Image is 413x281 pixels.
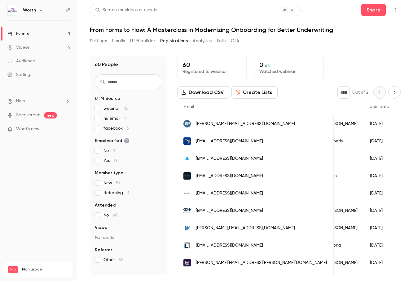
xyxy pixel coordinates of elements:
[95,96,120,102] span: UTM Source
[196,173,263,179] span: [EMAIL_ADDRESS][DOMAIN_NAME]
[114,158,118,163] span: 19
[126,126,129,131] span: 3
[364,132,395,150] div: [DATE]
[23,7,36,13] h6: Worth
[196,225,295,231] span: [PERSON_NAME][EMAIL_ADDRESS][DOMAIN_NAME]
[7,98,70,105] li: help-dropdown-opener
[103,158,118,164] span: Yes
[8,5,18,15] img: Worth
[370,105,389,109] span: Join date
[231,36,239,46] button: CTA
[22,267,70,272] span: Plan usage
[103,257,124,263] span: Other
[183,172,191,180] img: statestreet.com
[127,191,129,195] span: 3
[95,170,123,176] span: Member type
[196,121,295,127] span: [PERSON_NAME][EMAIL_ADDRESS][DOMAIN_NAME]
[103,115,126,122] span: hs_email
[124,106,129,111] span: 45
[183,105,194,109] span: Email
[364,219,395,237] div: [DATE]
[16,112,41,118] a: SpeakerHub
[259,69,318,75] p: Watched webinar
[95,202,116,208] span: Attended
[119,258,124,262] span: 58
[182,69,241,75] p: Registered to webinar
[63,127,70,132] iframe: Noticeable Trigger
[95,7,157,13] div: Search for videos or events
[160,36,188,46] button: Registrations
[364,185,395,202] div: [DATE]
[95,247,112,253] span: Referrer
[196,207,263,214] span: [EMAIL_ADDRESS][DOMAIN_NAME]
[7,58,35,64] div: Audience
[364,167,395,185] div: [DATE]
[364,115,395,132] div: [DATE]
[103,212,118,218] span: No
[16,126,39,132] span: What's new
[95,234,162,241] p: No results
[7,72,32,78] div: Settings
[116,181,121,185] span: 57
[183,137,191,145] img: truliantfcu.org
[183,120,191,127] img: wsbonline.com
[259,61,318,69] p: 0
[182,61,241,69] p: 60
[196,260,327,266] span: [PERSON_NAME][EMAIL_ADDRESS][PERSON_NAME][DOMAIN_NAME]
[16,98,25,105] span: Help
[95,225,107,231] span: Views
[364,202,395,219] div: [DATE]
[103,125,129,132] span: facebook
[196,155,263,162] span: [EMAIL_ADDRESS][DOMAIN_NAME]
[196,138,263,145] span: [EMAIL_ADDRESS][DOMAIN_NAME]
[364,237,395,254] div: [DATE]
[8,266,18,273] span: Pro
[95,96,162,263] section: facet-groups
[95,61,118,68] h1: 60 People
[352,89,368,96] p: Out of 2
[196,242,263,249] span: [EMAIL_ADDRESS][DOMAIN_NAME]
[103,190,129,196] span: Returning
[231,86,278,99] button: Create Lists
[95,138,130,144] span: Email verified
[44,112,57,118] span: new
[193,36,212,46] button: Analytics
[7,31,29,37] div: Events
[112,36,125,46] button: Emails
[112,213,118,217] span: 60
[364,254,395,271] div: [DATE]
[183,224,191,232] img: cardflight.com
[112,149,116,153] span: 41
[124,116,126,121] span: 7
[265,64,270,68] span: 0 %
[217,36,226,46] button: Polls
[103,148,116,154] span: No
[183,259,191,266] img: truist.com
[103,105,129,112] span: webinar
[183,242,191,249] img: loita.com
[103,180,121,186] span: New
[177,86,229,99] button: Download CSV
[90,36,107,46] button: Settings
[130,36,155,46] button: UTM builder
[388,86,401,99] button: Next page
[361,4,386,16] button: Share
[7,44,29,51] div: Videos
[183,207,191,214] img: getaxepay.com
[183,155,191,162] img: tbcbank.com.ge
[364,150,395,167] div: [DATE]
[183,190,191,197] img: iconiqcapital.com
[196,190,263,197] span: [EMAIL_ADDRESS][DOMAIN_NAME]
[90,26,401,33] h1: From Forms to Flow: A Masterclass in Modernizing Onboarding for Better Underwriting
